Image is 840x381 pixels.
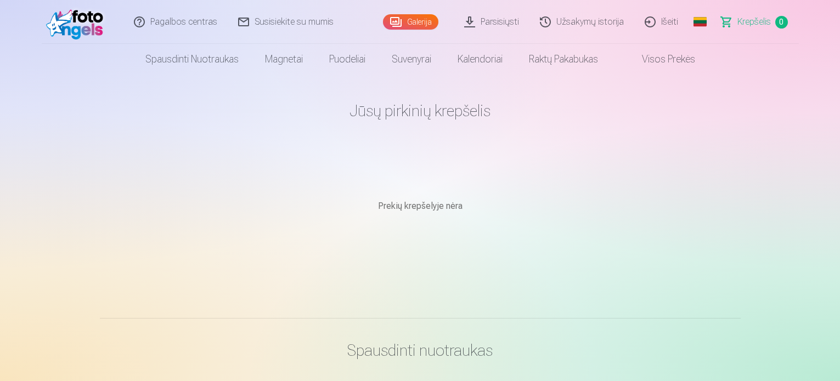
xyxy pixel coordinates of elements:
[252,44,316,75] a: Magnetai
[100,200,741,213] p: Prekių krepšelyje nėra
[444,44,516,75] a: Kalendoriai
[383,14,438,30] a: Galerija
[379,44,444,75] a: Suvenyrai
[611,44,708,75] a: Visos prekės
[100,101,741,121] h1: Jūsų pirkinių krepšelis
[109,340,732,360] h3: Spausdinti nuotraukas
[132,44,252,75] a: Spausdinti nuotraukas
[516,44,611,75] a: Raktų pakabukas
[775,16,788,29] span: 0
[316,44,379,75] a: Puodeliai
[737,15,771,29] span: Krepšelis
[46,4,109,39] img: /fa5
